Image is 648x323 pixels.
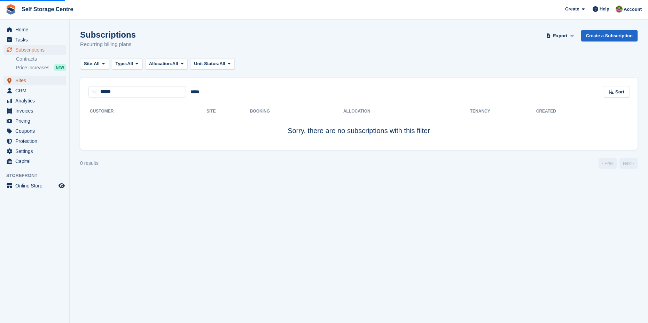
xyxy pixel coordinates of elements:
a: menu [3,35,66,45]
a: menu [3,181,66,191]
span: All [219,60,225,67]
h1: Subscriptions [80,30,136,39]
div: NEW [54,64,66,71]
th: Allocation [343,106,470,117]
a: menu [3,146,66,156]
a: Create a Subscription [581,30,638,41]
button: Export [545,30,576,41]
span: Account [624,6,642,13]
span: Create [565,6,579,13]
span: Analytics [15,96,57,106]
p: Recurring billing plans [80,40,136,48]
img: stora-icon-8386f47178a22dfd0bd8f6a31ec36ba5ce8667c1dd55bd0f319d3a0aa187defe.svg [6,4,16,15]
nav: Page [597,158,639,169]
div: 0 results [80,160,99,167]
span: CRM [15,86,57,95]
th: Booking [250,106,343,117]
span: Export [553,32,567,39]
a: Self Storage Centre [19,3,76,15]
span: Coupons [15,126,57,136]
span: Subscriptions [15,45,57,55]
img: Robert Fletcher [616,6,623,13]
a: menu [3,25,66,34]
span: All [172,60,178,67]
th: Created [536,106,629,117]
span: Invoices [15,106,57,116]
a: menu [3,96,66,106]
th: Tenancy [470,106,494,117]
span: Type: [116,60,127,67]
th: Site [206,106,250,117]
a: menu [3,106,66,116]
button: Allocation: All [145,58,188,70]
span: Sites [15,76,57,85]
span: Price increases [16,64,49,71]
a: menu [3,116,66,126]
a: menu [3,156,66,166]
a: menu [3,126,66,136]
a: menu [3,86,66,95]
a: Preview store [57,182,66,190]
a: Previous [599,158,617,169]
a: Next [619,158,638,169]
span: Pricing [15,116,57,126]
a: menu [3,76,66,85]
span: Protection [15,136,57,146]
a: Contracts [16,56,66,62]
span: Allocation: [149,60,172,67]
span: Sort [615,89,624,95]
a: menu [3,45,66,55]
span: All [127,60,133,67]
button: Type: All [112,58,142,70]
span: Online Store [15,181,57,191]
button: Site: All [80,58,109,70]
span: Home [15,25,57,34]
button: Unit Status: All [190,58,234,70]
span: Settings [15,146,57,156]
a: Price increases NEW [16,64,66,71]
span: Help [600,6,609,13]
span: Sorry, there are no subscriptions with this filter [288,127,430,134]
span: Site: [84,60,94,67]
span: Storefront [6,172,69,179]
th: Customer [88,106,206,117]
span: All [94,60,100,67]
span: Tasks [15,35,57,45]
a: menu [3,136,66,146]
span: Unit Status: [194,60,219,67]
span: Capital [15,156,57,166]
